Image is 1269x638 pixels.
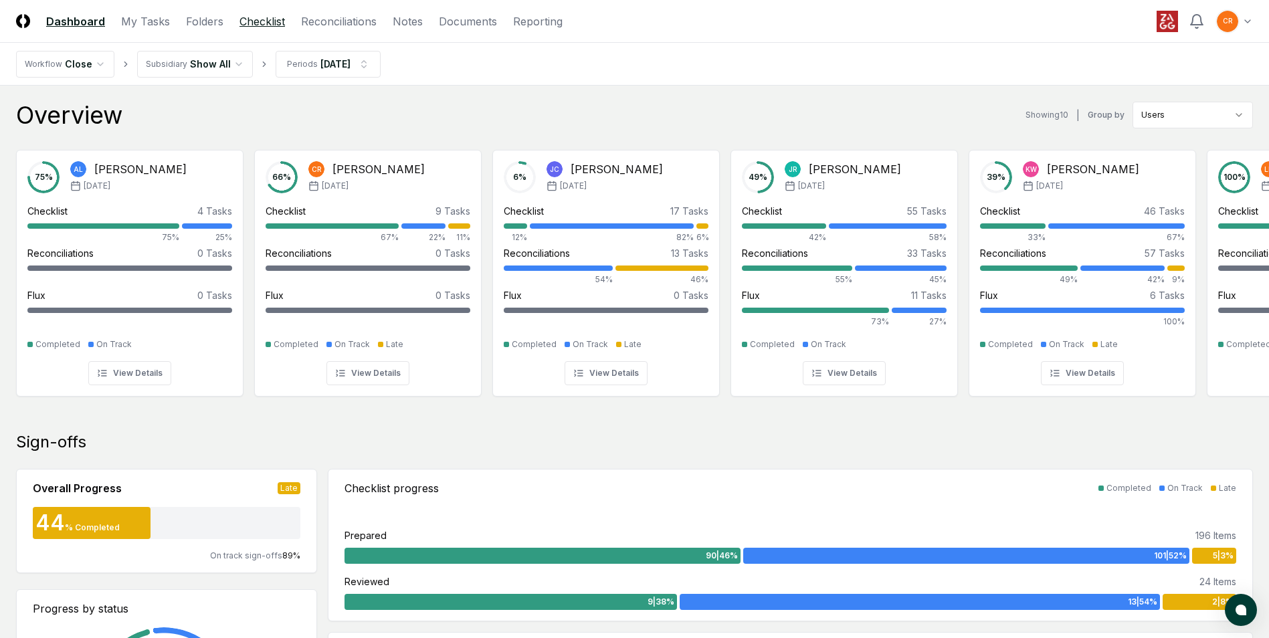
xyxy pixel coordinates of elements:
div: 6 Tasks [1150,288,1185,302]
div: 22% [401,231,446,243]
button: View Details [326,361,409,385]
div: Late [386,338,403,350]
button: CR [1215,9,1240,33]
a: Reporting [513,13,563,29]
span: 2 | 8 % [1212,596,1234,608]
div: 24 Items [1199,574,1236,589]
div: 55 Tasks [907,204,947,218]
div: Flux [1218,288,1236,302]
a: 49%JR[PERSON_NAME][DATE]Checklist55 Tasks42%58%Reconciliations33 Tasks55%45%Flux11 Tasks73%27%Com... [730,139,958,397]
div: 49% [980,274,1078,286]
span: 9 | 38 % [648,596,674,608]
div: [PERSON_NAME] [94,161,187,177]
span: On track sign-offs [210,550,282,560]
div: Completed [988,338,1033,350]
div: 4 Tasks [197,204,232,218]
div: 0 Tasks [674,288,708,302]
div: 0 Tasks [435,288,470,302]
div: Overall Progress [33,480,122,496]
div: Prepared [345,528,387,542]
div: Checklist [742,204,782,218]
div: Checklist progress [345,480,439,496]
div: Reconciliations [504,246,570,260]
div: 45% [855,274,947,286]
div: Reconciliations [27,246,94,260]
a: Folders [186,13,223,29]
span: JC [550,165,559,175]
a: Documents [439,13,497,29]
div: 54% [504,274,613,286]
div: On Track [811,338,846,350]
span: 89 % [282,550,300,560]
div: 55% [742,274,852,286]
div: Completed [1106,482,1151,494]
div: Showing 10 [1026,109,1068,121]
span: [DATE] [84,180,110,192]
span: [DATE] [560,180,587,192]
span: 5 | 3 % [1213,550,1234,562]
div: 42% [742,231,826,243]
span: [DATE] [1036,180,1063,192]
div: 9% [1167,274,1185,286]
div: 11% [448,231,470,243]
div: 27% [892,316,947,328]
div: Periods [287,58,318,70]
button: Periods[DATE] [276,51,381,78]
label: Group by [1088,111,1125,119]
div: Reviewed [345,574,389,589]
div: On Track [1167,482,1203,494]
div: 6% [696,231,708,243]
div: On Track [1049,338,1084,350]
span: 90 | 46 % [706,550,738,562]
div: 17 Tasks [670,204,708,218]
div: | [1076,108,1080,122]
button: View Details [565,361,648,385]
a: 39%KW[PERSON_NAME][DATE]Checklist46 Tasks33%67%Reconciliations57 Tasks49%42%9%Flux6 Tasks100%Comp... [969,139,1196,397]
div: Checklist [266,204,306,218]
a: 6%JC[PERSON_NAME][DATE]Checklist17 Tasks12%82%6%Reconciliations13 Tasks54%46%Flux0 TasksCompleted... [492,139,720,397]
span: [DATE] [322,180,349,192]
div: [PERSON_NAME] [332,161,425,177]
a: Reconciliations [301,13,377,29]
span: AL [74,165,83,175]
div: On Track [334,338,370,350]
div: On Track [573,338,608,350]
div: Flux [980,288,998,302]
span: [DATE] [798,180,825,192]
div: Late [278,482,300,494]
div: Checklist [504,204,544,218]
div: 82% [530,231,694,243]
img: ZAGG logo [1157,11,1178,32]
div: Overview [16,102,122,128]
div: 11 Tasks [911,288,947,302]
div: [DATE] [320,57,351,71]
div: [PERSON_NAME] [571,161,663,177]
div: Flux [504,288,522,302]
div: [PERSON_NAME] [809,161,901,177]
div: Flux [742,288,760,302]
div: 33% [980,231,1046,243]
button: atlas-launcher [1225,594,1257,626]
span: CR [312,165,322,175]
a: Dashboard [46,13,105,29]
div: 33 Tasks [907,246,947,260]
span: KW [1026,165,1037,175]
div: 196 Items [1195,528,1236,542]
div: Checklist [980,204,1020,218]
div: % Completed [65,522,120,534]
button: View Details [803,361,886,385]
a: Checklist progressCompletedOn TrackLatePrepared196 Items90|46%101|52%5|3%Reviewed24 Items9|38%13|... [328,469,1253,621]
div: 46% [615,274,708,286]
div: Reconciliations [980,246,1046,260]
div: Reconciliations [742,246,808,260]
div: Workflow [25,58,62,70]
div: Completed [512,338,557,350]
div: 12% [504,231,527,243]
nav: breadcrumb [16,51,381,78]
div: Reconciliations [266,246,332,260]
div: 13 Tasks [671,246,708,260]
div: Subsidiary [146,58,187,70]
div: 67% [1048,231,1185,243]
div: 42% [1080,274,1164,286]
div: Late [1100,338,1118,350]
